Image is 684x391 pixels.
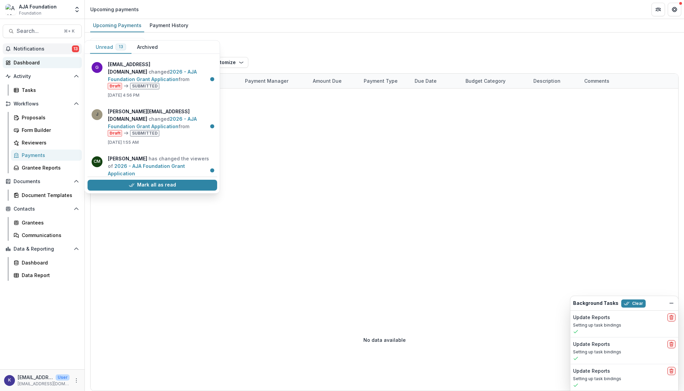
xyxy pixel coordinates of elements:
[3,243,82,254] button: Open Data & Reporting
[309,74,360,88] div: Amount Due
[22,192,76,199] div: Document Templates
[668,3,681,16] button: Get Help
[11,190,82,201] a: Document Templates
[14,46,72,52] span: Notifications
[11,124,82,136] a: Form Builder
[667,313,676,321] button: delete
[529,77,565,84] div: Description
[108,155,213,177] p: has changed the viewers of
[72,3,82,16] button: Open entity switcher
[3,57,82,68] a: Dashboard
[5,4,16,15] img: AJA Foundation
[90,41,132,54] button: Unread
[3,98,82,109] button: Open Workflows
[22,114,76,121] div: Proposals
[56,374,70,380] p: User
[580,74,631,88] div: Comments
[108,116,197,129] a: 2026 - AJA Foundation Grant Application
[108,107,213,136] p: changed from
[667,340,676,348] button: delete
[72,45,79,52] span: 13
[22,259,76,266] div: Dashboard
[206,57,248,68] button: Customize
[529,74,580,88] div: Description
[147,20,191,30] div: Payment History
[573,315,610,320] h2: Update Reports
[22,232,76,239] div: Communications
[461,77,510,84] div: Budget Category
[11,137,82,148] a: Reviewers
[14,101,71,107] span: Workflows
[90,38,145,49] button: Bulk Actions (0)
[8,378,11,383] div: kjarrett@ajafoundation.org
[3,203,82,214] button: Open Contacts
[11,270,82,281] a: Data Report
[90,19,144,32] a: Upcoming Payments
[108,61,213,90] p: changed from
[22,272,76,279] div: Data Report
[573,300,619,306] h2: Background Tasks
[621,299,646,308] button: Clear
[3,43,82,54] button: Notifications13
[119,44,123,49] span: 13
[14,59,76,66] div: Dashboard
[90,6,139,13] div: Upcoming payments
[573,341,610,347] h2: Update Reports
[360,77,402,84] div: Payment Type
[580,77,613,84] div: Comments
[108,163,185,176] a: 2026 - AJA Foundation Grant Application
[11,230,82,241] a: Communications
[360,74,411,88] div: Payment Type
[88,180,217,191] button: Mark all as read
[18,381,70,387] p: [EMAIL_ADDRESS][DOMAIN_NAME]
[22,152,76,159] div: Payments
[411,77,441,84] div: Due Date
[241,77,292,84] div: Payment Manager
[241,74,309,88] div: Payment Manager
[11,257,82,268] a: Dashboard
[22,219,76,226] div: Grantees
[461,74,529,88] div: Budget Category
[3,24,82,38] button: Search...
[573,349,676,355] p: Setting up task bindings
[11,112,82,123] a: Proposals
[147,19,191,32] a: Payment History
[3,176,82,187] button: Open Documents
[11,150,82,161] a: Payments
[14,74,71,79] span: Activity
[72,376,80,385] button: More
[573,376,676,382] p: Setting up task bindings
[18,374,53,381] p: [EMAIL_ADDRESS][DOMAIN_NAME]
[19,3,57,10] div: AJA Foundation
[411,74,461,88] div: Due Date
[14,246,71,252] span: Data & Reporting
[667,367,676,375] button: delete
[62,27,76,35] div: ⌘ + K
[11,217,82,228] a: Grantees
[90,20,144,30] div: Upcoming Payments
[19,10,41,16] span: Foundation
[309,77,346,84] div: Amount Due
[573,368,610,374] h2: Update Reports
[108,69,197,82] a: 2026 - AJA Foundation Grant Application
[14,206,71,212] span: Contacts
[11,84,82,96] a: Tasks
[3,71,82,82] button: Open Activity
[363,336,406,344] p: No data available
[22,86,76,94] div: Tasks
[14,179,71,184] span: Documents
[667,299,676,307] button: Dismiss
[651,3,665,16] button: Partners
[573,322,676,328] p: Setting up task bindings
[11,162,82,173] a: Grantee Reports
[17,28,60,34] span: Search...
[22,164,76,171] div: Grantee Reports
[88,4,141,14] nav: breadcrumb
